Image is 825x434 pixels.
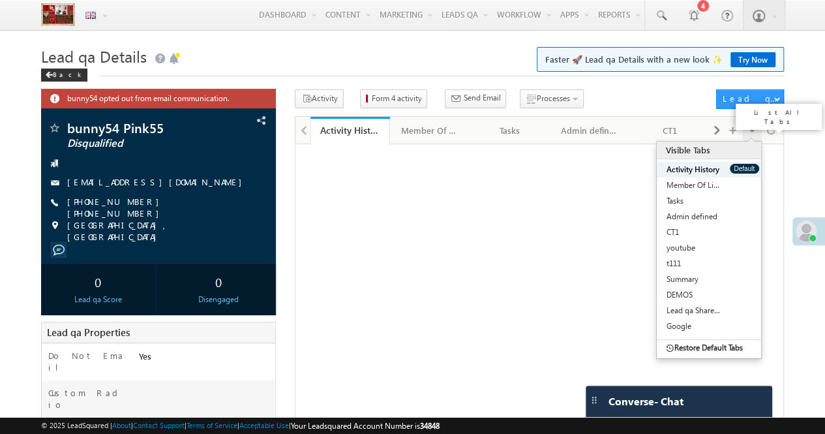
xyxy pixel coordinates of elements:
div: Lead qa Actions [722,93,777,104]
a: Admin defined [657,209,730,225]
span: [GEOGRAPHIC_DATA], [GEOGRAPHIC_DATA] [67,219,256,243]
span: [PHONE_NUMBER] [PHONE_NUMBER] [67,196,256,219]
a: DEMOS [657,287,730,303]
div: 0 [44,270,151,294]
div: Lead qa Score [44,294,151,305]
div: Member Of Lists [400,123,458,138]
a: Terms of Service [187,421,237,429]
div: Activity History [320,124,381,136]
img: Custom Logo [41,3,74,26]
a: Try Now [730,52,775,67]
button: Lead qa Actions [716,89,783,109]
li: Member of Lists [390,117,470,143]
a: Google [657,318,730,334]
button: Processes [520,89,584,108]
button: Send Email [445,89,506,108]
span: © 2025 LeadSquared | | | | | [41,420,440,432]
span: Lead qa Properties [47,326,130,339]
span: Converse - Chat [608,395,683,407]
a: CT1 [630,117,710,144]
a: youtube [657,240,730,256]
a: Activity History [657,162,730,178]
span: [EMAIL_ADDRESS][DOMAIN_NAME] [67,176,248,189]
a: CT1 [657,225,730,240]
a: Contact Support [133,421,185,429]
span: Faster 🚀 Lead qa Details with a new look ✨ [545,53,775,66]
span: Your Leadsquared Account Number is [291,421,440,431]
a: Activity History [310,117,391,144]
span: bunny54 opted out from email communication. [67,92,245,103]
a: About [112,421,131,429]
a: Acceptable Use [239,421,289,429]
a: Admin defined [550,117,631,144]
a: Back [41,68,94,79]
div: Disengaged [165,294,272,305]
button: Form 4 activity [360,89,427,108]
div: Admin defined [561,123,619,138]
span: Send Email [463,92,500,104]
button: Default [730,164,759,174]
div: Yes [135,350,275,368]
span: Processes [536,93,569,103]
span: Lead qa Details [41,46,147,67]
button: Activity [295,89,344,108]
a: Tasks [657,193,730,209]
span: 34848 [420,421,440,431]
a: Lead qa Share History [657,303,730,318]
div: Visible Tabs [657,142,761,159]
a: Restore Default Tabs [657,340,730,356]
span: bunny54 Pink55 [67,121,211,134]
a: t111 [657,256,730,271]
a: Tasks [470,117,550,144]
a: Summary [657,271,730,287]
label: Custom Radio [48,387,127,411]
div: Tasks [481,123,539,138]
a: Member Of Lists [390,117,470,144]
div: CT1 [640,123,698,138]
a: Member Of Lists [657,178,730,193]
p: List All Tabs [741,108,817,126]
div: Back [41,69,87,82]
label: Do Not Email [48,350,127,373]
span: Disqualified [67,137,211,150]
div: 0 [165,270,272,294]
span: Form 4 activity [371,93,421,104]
img: carter-drag [589,395,599,405]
